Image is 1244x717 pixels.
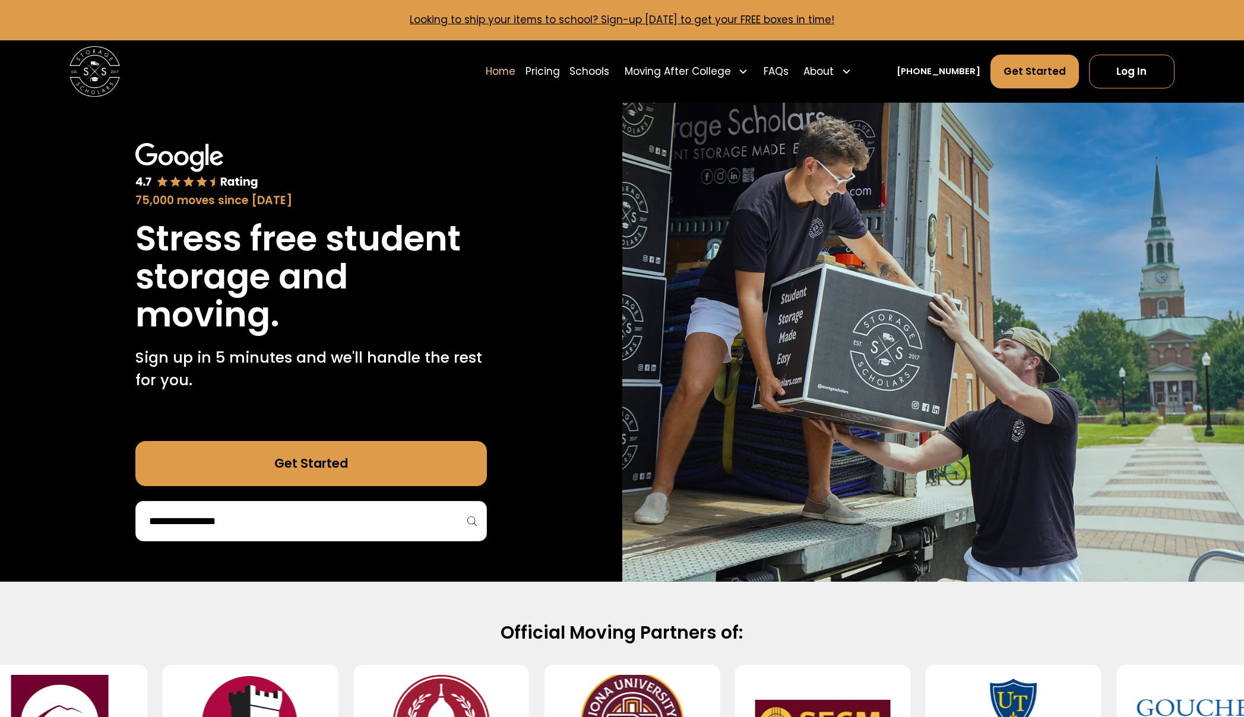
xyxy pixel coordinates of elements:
[135,192,487,210] div: 75,000 moves since [DATE]
[990,55,1079,88] a: Get Started
[135,220,487,334] h1: Stress free student storage and moving.
[764,54,789,89] a: FAQs
[135,441,487,486] a: Get Started
[1089,55,1175,88] a: Log In
[220,621,1024,644] h2: Official Moving Partners of:
[486,54,515,89] a: Home
[569,54,609,89] a: Schools
[803,64,834,79] div: About
[135,346,487,391] p: Sign up in 5 minutes and we'll handle the rest for you.
[897,65,980,78] a: [PHONE_NUMBER]
[625,64,731,79] div: Moving After College
[69,46,120,97] img: Storage Scholars main logo
[619,54,753,89] div: Moving After College
[135,143,258,190] img: Google 4.7 star rating
[410,12,834,27] a: Looking to ship your items to school? Sign-up [DATE] to get your FREE boxes in time!
[526,54,560,89] a: Pricing
[799,54,856,89] div: About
